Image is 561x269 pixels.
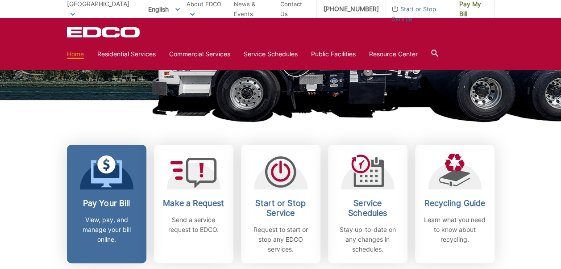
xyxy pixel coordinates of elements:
a: EDCD logo. Return to the homepage. [67,27,141,38]
a: Service Schedules Stay up-to-date on any changes in schedules. [328,145,407,263]
a: Pay Your Bill View, pay, and manage your bill online. [67,145,146,263]
h2: Recycling Guide [422,198,488,208]
a: Make a Request Send a service request to EDCO. [154,145,233,263]
h2: Start or Stop Service [248,198,314,218]
p: Send a service request to EDCO. [161,215,227,235]
a: Recycling Guide Learn what you need to know about recycling. [415,145,495,263]
p: View, pay, and manage your bill online. [74,215,140,244]
a: Public Facilities [311,49,356,59]
a: Home [67,49,84,59]
h2: Service Schedules [335,198,401,218]
h2: Pay Your Bill [74,198,140,208]
p: Request to start or stop any EDCO services. [248,225,314,254]
a: Service Schedules [244,49,298,59]
p: Learn what you need to know about recycling. [422,215,488,244]
p: Stay up-to-date on any changes in schedules. [335,225,401,254]
a: Residential Services [97,49,156,59]
h2: Make a Request [161,198,227,208]
a: Resource Center [369,49,418,59]
a: Commercial Services [169,49,230,59]
span: English [141,2,187,17]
